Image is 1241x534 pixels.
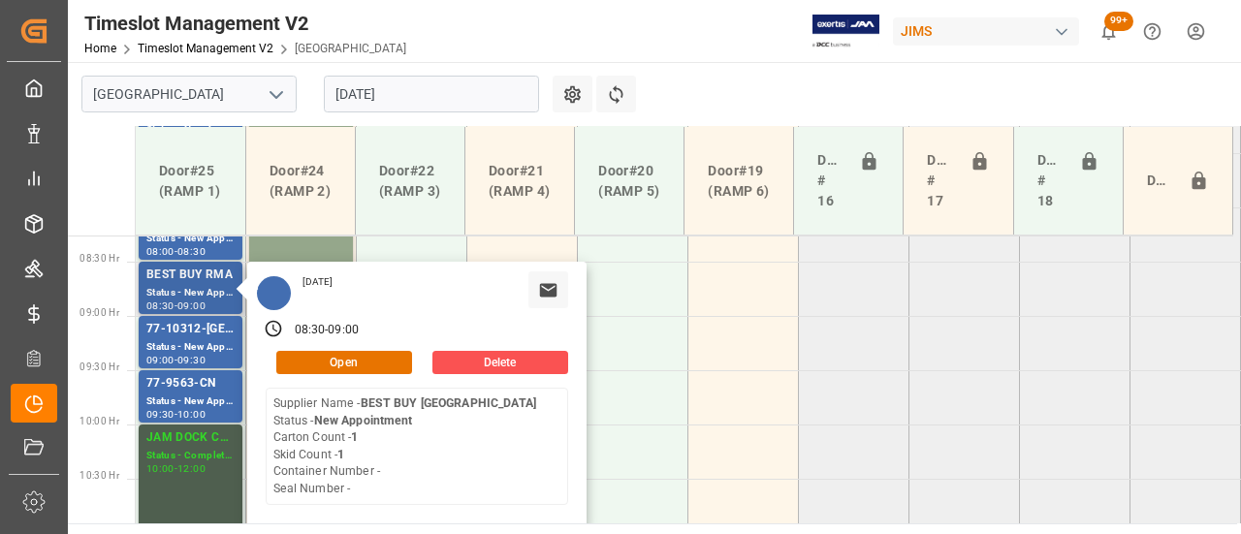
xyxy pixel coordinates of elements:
span: 09:30 Hr [80,361,119,372]
input: Type to search/select [81,76,297,112]
div: Status - New Appointment [146,231,235,247]
div: Status - New Appointment [146,393,235,410]
div: - [325,322,328,339]
b: BEST BUY [GEOGRAPHIC_DATA] [361,396,536,410]
span: 99+ [1104,12,1133,31]
div: 77-9563-CN [146,374,235,393]
div: Doors # 18 [1030,142,1071,219]
div: Timeslot Management V2 [84,9,406,38]
div: Doors # 16 [810,142,851,219]
div: BEST BUY RMA [146,266,235,285]
button: Delete [432,351,568,374]
div: - [175,464,177,473]
div: Door#25 (RAMP 1) [151,153,230,209]
button: Help Center [1130,10,1174,53]
div: 09:30 [177,356,206,364]
button: open menu [261,79,290,110]
div: JIMS [893,17,1079,46]
div: 12:00 [177,464,206,473]
div: 10:00 [177,410,206,419]
div: 08:30 [295,322,326,339]
button: Open [276,351,412,374]
span: 10:00 Hr [80,416,119,426]
div: 09:00 [146,356,175,364]
div: - [175,410,177,419]
div: 08:00 [146,247,175,256]
div: Door#24 (RAMP 2) [262,153,339,209]
div: Doors # 17 [919,142,961,219]
div: Door#20 (RAMP 5) [590,153,668,209]
b: New Appointment [314,414,413,427]
div: 77-10312-[GEOGRAPHIC_DATA] [146,320,235,339]
div: 10:00 [146,464,175,473]
a: Timeslot Management V2 [138,42,273,55]
div: 09:00 [177,301,206,310]
div: JAM DOCK CONTROL [146,428,235,448]
div: - [175,247,177,256]
div: Door#19 (RAMP 6) [700,153,778,209]
div: Door#23 [1139,163,1181,200]
div: 09:30 [146,410,175,419]
a: Home [84,42,116,55]
b: 1 [337,448,344,461]
input: DD-MM-YYYY [324,76,539,112]
div: - [175,301,177,310]
span: 08:30 Hr [80,253,119,264]
div: 09:00 [328,322,359,339]
div: Status - New Appointment [146,285,235,301]
div: Door#21 (RAMP 4) [481,153,558,209]
b: 1 [351,430,358,444]
div: Status - Completed [146,448,235,464]
div: Status - New Appointment [146,339,235,356]
button: show 100 new notifications [1087,10,1130,53]
div: - [175,356,177,364]
img: Exertis%20JAM%20-%20Email%20Logo.jpg_1722504956.jpg [812,15,879,48]
div: [DATE] [296,275,340,289]
span: 10:30 Hr [80,470,119,481]
button: JIMS [893,13,1087,49]
div: 08:30 [146,301,175,310]
div: 08:30 [177,247,206,256]
div: Door#22 (RAMP 3) [371,153,449,209]
div: Supplier Name - Status - Carton Count - Skid Count - Container Number - Seal Number - [273,395,536,497]
span: 09:00 Hr [80,307,119,318]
